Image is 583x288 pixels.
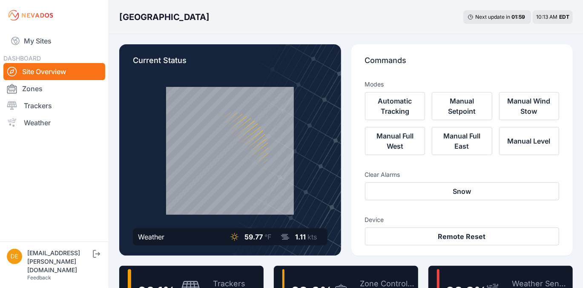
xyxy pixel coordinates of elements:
[432,127,492,155] button: Manual Full East
[365,216,560,224] h3: Device
[511,14,527,20] div: 01 : 59
[3,63,105,80] a: Site Overview
[432,92,492,120] button: Manual Setpoint
[365,55,560,73] p: Commands
[3,55,41,62] span: DASHBOARD
[3,31,105,51] a: My Sites
[365,228,560,245] button: Remote Reset
[3,80,105,97] a: Zones
[365,182,560,200] button: Snow
[365,170,560,179] h3: Clear Alarms
[536,14,557,20] span: 10:13 AM
[119,11,210,23] h3: [GEOGRAPHIC_DATA]
[365,127,425,155] button: Manual Full West
[499,92,560,120] button: Manual Wind Stow
[265,233,272,241] span: °F
[245,233,263,241] span: 59.77
[475,14,510,20] span: Next update in
[296,233,306,241] span: 1.11
[7,9,55,22] img: Nevados
[119,6,210,28] nav: Breadcrumb
[365,92,425,120] button: Automatic Tracking
[27,274,51,281] a: Feedback
[559,14,569,20] span: EDT
[7,249,22,264] img: devin.martin@nevados.solar
[308,233,317,241] span: kts
[27,249,91,274] div: [EMAIL_ADDRESS][PERSON_NAME][DOMAIN_NAME]
[3,97,105,114] a: Trackers
[3,114,105,131] a: Weather
[499,127,560,155] button: Manual Level
[133,55,327,73] p: Current Status
[138,232,164,242] div: Weather
[365,80,384,89] h3: Modes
